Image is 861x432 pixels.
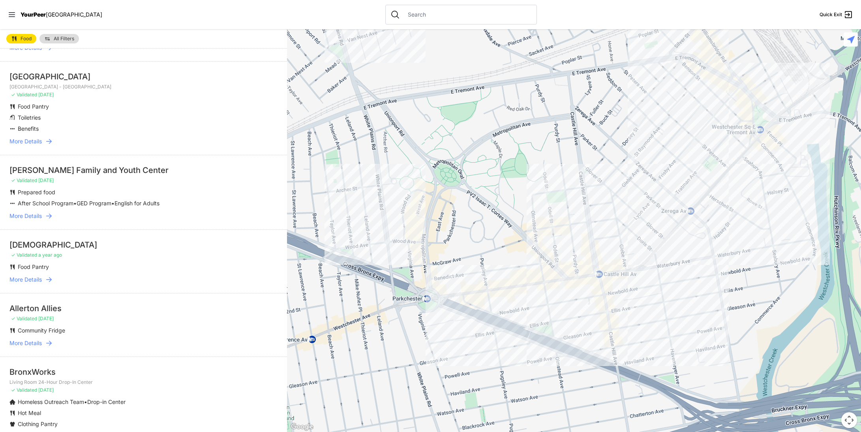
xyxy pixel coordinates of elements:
[9,366,278,378] div: BronxWorks
[39,34,79,43] a: All Filters
[6,34,36,43] a: Food
[11,252,37,258] span: ✓ Validated
[9,239,278,250] div: [DEMOGRAPHIC_DATA]
[289,422,315,432] a: Open this area in Google Maps (opens a new window)
[9,137,278,145] a: More Details
[84,398,87,405] span: •
[111,200,114,207] span: •
[289,422,315,432] img: Google
[87,398,126,405] span: Drop-in Center
[11,387,37,393] span: ✓ Validated
[38,387,54,393] span: [DATE]
[21,11,46,18] span: YourPeer
[9,303,278,314] div: Allerton Allies
[841,412,857,428] button: Map camera controls
[9,137,42,145] span: More Details
[18,200,73,207] span: After School Program
[46,11,102,18] span: [GEOGRAPHIC_DATA]
[38,92,54,98] span: [DATE]
[18,125,39,132] span: Benefits
[820,10,853,19] a: Quick Exit
[9,165,278,176] div: [PERSON_NAME] Family and Youth Center
[9,276,278,284] a: More Details
[77,200,111,207] span: GED Program
[18,114,41,121] span: Toiletries
[18,327,65,334] span: Community Fridge
[403,11,532,19] input: Search
[11,177,37,183] span: ✓ Validated
[820,11,842,18] span: Quick Exit
[9,84,278,90] p: [GEOGRAPHIC_DATA] - [GEOGRAPHIC_DATA]
[73,200,77,207] span: •
[9,379,278,385] p: Living Room 24-Hour Drop-In Center
[54,36,74,41] span: All Filters
[9,339,278,347] a: More Details
[18,409,41,416] span: Hot Meal
[18,189,55,195] span: Prepared food
[18,263,49,270] span: Food Pantry
[18,421,58,427] span: Clothing Pantry
[114,200,159,207] span: English for Adults
[9,276,42,284] span: More Details
[38,316,54,321] span: [DATE]
[11,92,37,98] span: ✓ Validated
[38,252,62,258] span: a year ago
[21,12,102,17] a: YourPeer[GEOGRAPHIC_DATA]
[18,103,49,110] span: Food Pantry
[18,398,84,405] span: Homeless Outreach Team
[9,212,42,220] span: More Details
[38,177,54,183] span: [DATE]
[11,316,37,321] span: ✓ Validated
[9,339,42,347] span: More Details
[9,212,278,220] a: More Details
[21,36,32,41] span: Food
[9,71,278,82] div: [GEOGRAPHIC_DATA]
